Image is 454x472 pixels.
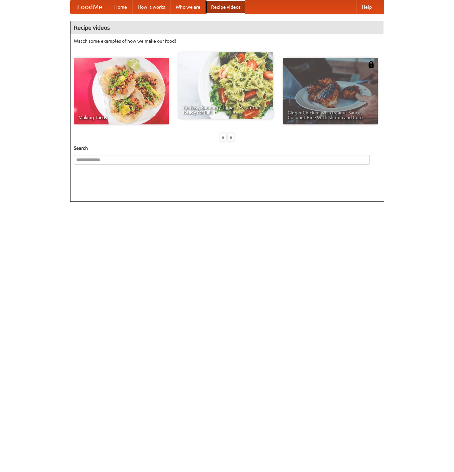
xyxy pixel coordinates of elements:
a: Who we are [170,0,206,14]
a: Recipe videos [206,0,246,14]
a: FoodMe [70,0,109,14]
div: « [220,133,226,141]
a: Making Tacos [74,58,169,124]
span: Making Tacos [79,115,164,120]
a: An Easy, Summery Tomato Pasta That's Ready for Fall [178,52,273,119]
div: » [228,133,234,141]
a: Help [356,0,377,14]
span: An Easy, Summery Tomato Pasta That's Ready for Fall [183,105,269,114]
p: Watch some examples of how we make our food! [74,38,381,44]
img: 483408.png [368,61,374,68]
h5: Search [74,145,381,151]
a: Home [109,0,132,14]
a: How it works [132,0,170,14]
h4: Recipe videos [70,21,384,34]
